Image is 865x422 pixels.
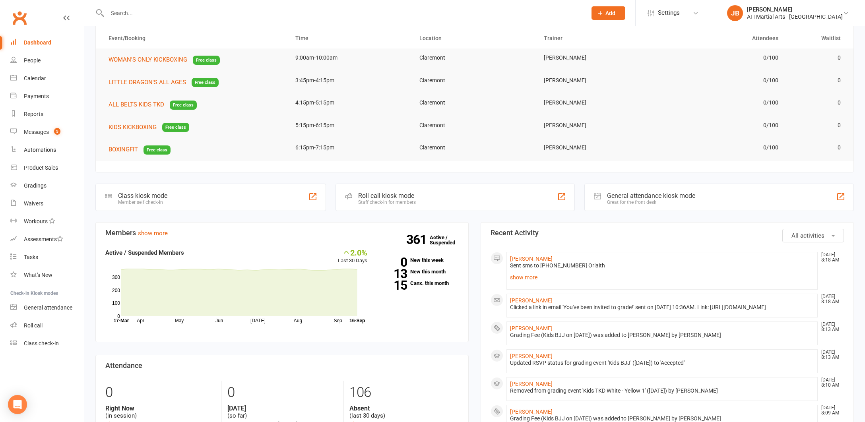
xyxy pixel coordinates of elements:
td: 0 [785,48,848,67]
div: Dashboard [24,39,51,46]
a: Tasks [10,248,84,266]
td: 0/100 [661,93,785,112]
button: WOMAN'S ONLY KICKBOXINGFree class [109,55,220,65]
strong: Active / Suspended Members [105,249,184,256]
th: Time [288,28,413,48]
strong: 361 [406,234,430,246]
h3: Recent Activity [491,229,844,237]
span: LITTLE DRAGON'S ALL AGES [109,79,186,86]
a: Dashboard [10,34,84,52]
td: [PERSON_NAME] [537,116,661,135]
td: 0 [785,71,848,90]
a: Workouts [10,213,84,230]
div: Reports [24,111,43,117]
span: Free class [193,56,220,65]
span: Add [605,10,615,16]
a: Assessments [10,230,84,248]
div: 106 [349,381,459,405]
a: Waivers [10,195,84,213]
time: [DATE] 8:09 AM [817,405,844,416]
th: Event/Booking [101,28,288,48]
div: Tasks [24,254,38,260]
div: Calendar [24,75,46,81]
a: Clubworx [10,8,29,28]
button: KIDS KICKBOXINGFree class [109,122,189,132]
div: Staff check-in for members [358,199,416,205]
span: Free class [170,101,197,110]
div: Clicked a link in email 'You've been invited to grade!' sent on [DATE] 10:36AM. Link: [URL][DOMAI... [510,304,814,311]
td: Claremont [412,48,537,67]
td: 6:15pm-7:15pm [288,138,413,157]
strong: Right Now [105,405,215,412]
a: [PERSON_NAME] [510,353,553,359]
a: What's New [10,266,84,284]
div: Grading Fee (Kids BJJ on [DATE]) was added to [PERSON_NAME] by [PERSON_NAME] [510,415,814,422]
div: Product Sales [24,165,58,171]
a: 361Active / Suspended [430,229,465,251]
td: [PERSON_NAME] [537,138,661,157]
div: (last 30 days) [349,405,459,420]
a: 13New this month [379,269,459,274]
div: Last 30 Days [338,248,367,265]
div: Removed from grading event 'Kids TKD White - Yellow 1' ([DATE]) by [PERSON_NAME] [510,387,814,394]
td: Claremont [412,116,537,135]
div: [PERSON_NAME] [747,6,843,13]
div: Great for the front desk [607,199,695,205]
div: Messages [24,129,49,135]
a: Messages 5 [10,123,84,141]
strong: 13 [379,268,407,280]
td: 0 [785,93,848,112]
strong: [DATE] [227,405,337,412]
div: (in session) [105,405,215,420]
td: Claremont [412,93,537,112]
button: ALL BELTS KIDS TKDFree class [109,100,197,110]
div: General attendance kiosk mode [607,192,695,199]
div: Grading Fee (Kids BJJ on [DATE]) was added to [PERSON_NAME] by [PERSON_NAME] [510,332,814,339]
div: (so far) [227,405,337,420]
span: Settings [658,4,680,22]
td: 9:00am-10:00am [288,48,413,67]
td: [PERSON_NAME] [537,93,661,112]
div: Waivers [24,200,43,207]
th: Attendees [661,28,785,48]
div: 2.0% [338,248,367,257]
a: [PERSON_NAME] [510,297,553,304]
time: [DATE] 8:18 AM [817,294,844,304]
div: Assessments [24,236,63,242]
div: What's New [24,272,52,278]
a: Class kiosk mode [10,335,84,352]
div: Updated RSVP status for grading event 'Kids BJJ' ([DATE]) to 'Accepted' [510,360,814,366]
button: BOXINGFITFree class [109,145,171,155]
div: Automations [24,147,56,153]
td: 0/100 [661,138,785,157]
div: Gradings [24,182,47,189]
h3: Attendance [105,362,459,370]
div: People [24,57,41,64]
span: Free class [144,145,171,155]
a: show more [138,230,168,237]
span: All activities [791,232,824,239]
h3: Members [105,229,459,237]
div: 0 [227,381,337,405]
th: Location [412,28,537,48]
time: [DATE] 8:13 AM [817,322,844,332]
button: LITTLE DRAGON'S ALL AGESFree class [109,77,219,87]
input: Search... [105,8,581,19]
div: General attendance [24,304,72,311]
a: Reports [10,105,84,123]
td: 3:45pm-4:15pm [288,71,413,90]
td: 0/100 [661,116,785,135]
td: 0/100 [661,48,785,67]
a: [PERSON_NAME] [510,408,553,415]
span: BOXINGFIT [109,146,138,153]
td: [PERSON_NAME] [537,71,661,90]
strong: 15 [379,279,407,291]
a: 0New this week [379,257,459,263]
th: Waitlist [785,28,848,48]
td: 0 [785,138,848,157]
strong: 0 [379,256,407,268]
button: All activities [782,229,844,242]
span: Free class [192,78,219,87]
a: Automations [10,141,84,159]
span: 5 [54,128,60,135]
